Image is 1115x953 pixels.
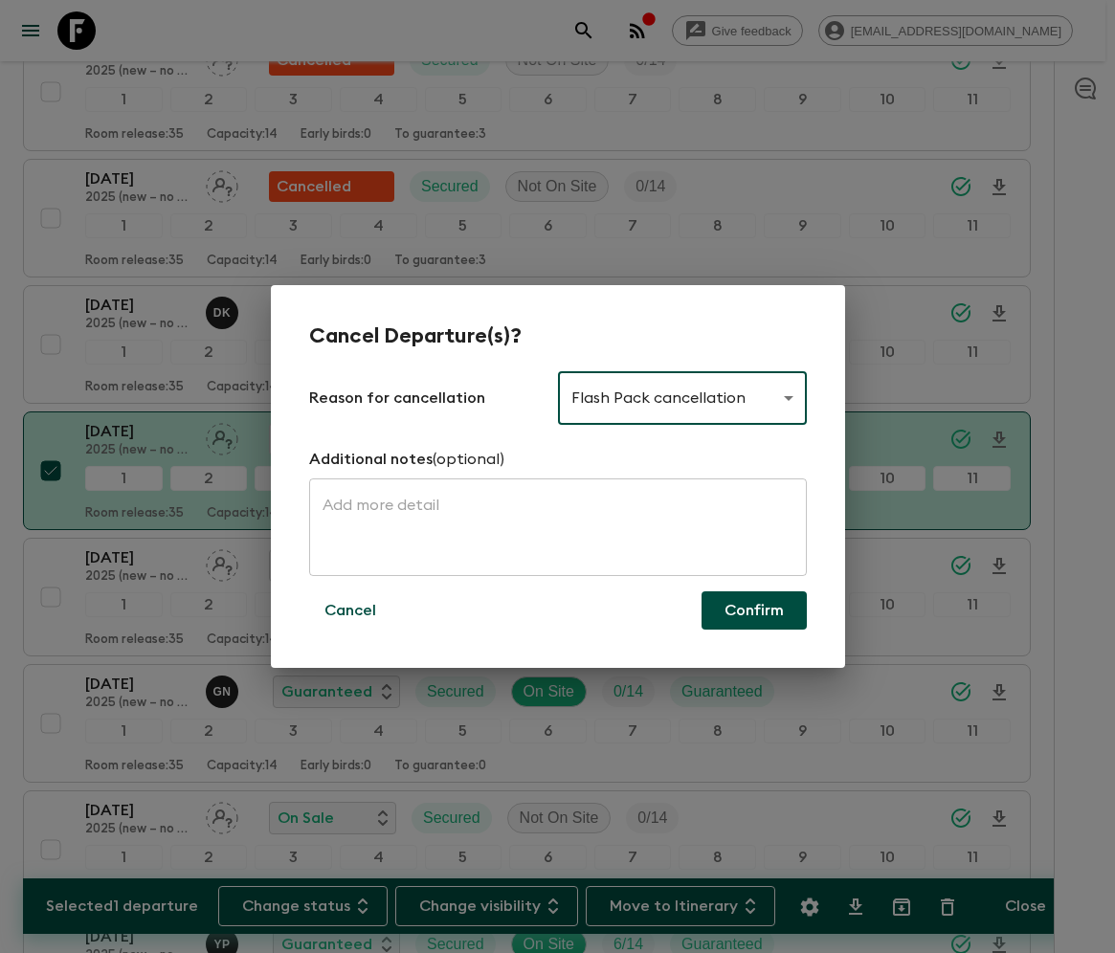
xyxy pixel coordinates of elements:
[309,323,807,348] h2: Cancel Departure(s)?
[702,591,807,630] button: Confirm
[433,448,504,471] p: (optional)
[309,387,558,410] p: Reason for cancellation
[558,371,807,425] div: Flash Pack cancellation
[324,599,376,622] p: Cancel
[309,448,433,471] p: Additional notes
[309,591,391,630] button: Cancel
